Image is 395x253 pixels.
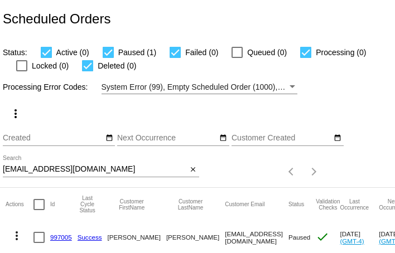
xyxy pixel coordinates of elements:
[108,198,156,211] button: Change sorting for CustomerFirstName
[185,46,218,59] span: Failed (0)
[187,164,199,176] button: Clear
[78,195,98,213] button: Change sorting for LastProcessingCycleId
[219,134,227,143] mat-icon: date_range
[117,134,218,143] input: Next Occurrence
[281,160,303,183] button: Previous page
[10,229,23,242] mat-icon: more_vert
[340,198,369,211] button: Change sorting for LastOccurrenceUtc
[105,134,113,143] mat-icon: date_range
[166,198,215,211] button: Change sorting for CustomerLastName
[225,201,264,208] button: Change sorting for CustomerEmail
[9,107,22,120] mat-icon: more_vert
[189,166,197,174] mat-icon: close
[303,160,325,183] button: Next page
[316,188,340,221] mat-header-cell: Validation Checks
[288,201,304,208] button: Change sorting for Status
[3,82,88,91] span: Processing Error Codes:
[3,48,27,57] span: Status:
[56,46,89,59] span: Active (0)
[50,201,55,208] button: Change sorting for Id
[98,59,136,72] span: Deleted (0)
[334,134,341,143] mat-icon: date_range
[247,46,287,59] span: Queued (0)
[288,233,310,241] span: Paused
[50,233,72,241] a: 997005
[316,46,366,59] span: Processing (0)
[232,134,332,143] input: Customer Created
[3,134,103,143] input: Created
[32,59,69,72] span: Locked (0)
[3,11,110,27] h2: Scheduled Orders
[102,80,298,94] mat-select: Filter by Processing Error Codes
[3,165,187,174] input: Search
[78,233,102,241] a: Success
[118,46,156,59] span: Paused (1)
[316,230,329,244] mat-icon: check
[6,188,33,221] mat-header-cell: Actions
[340,237,364,245] a: (GMT-4)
